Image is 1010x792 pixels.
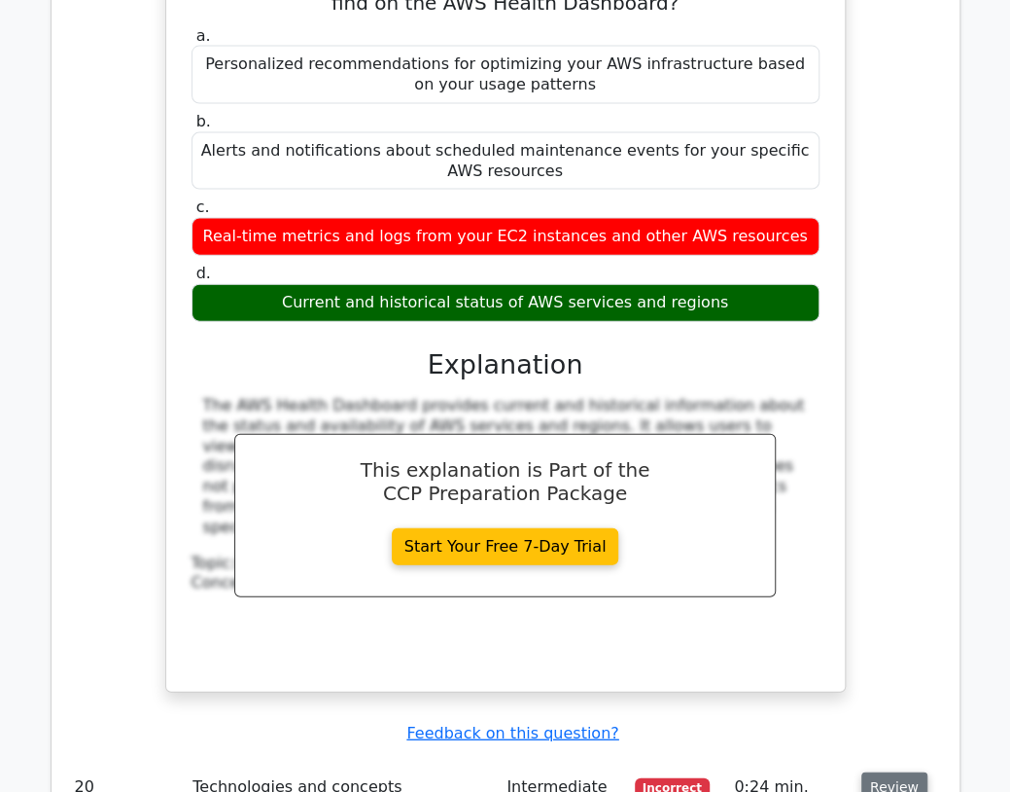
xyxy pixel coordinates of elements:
[192,132,819,191] div: Alerts and notifications about scheduled maintenance events for your specific AWS resources
[196,264,211,282] span: d.
[192,554,819,574] div: Topic:
[203,396,808,538] div: The AWS Health Dashboard provides current and historical information about the status and availab...
[406,724,618,742] a: Feedback on this question?
[196,112,211,130] span: b.
[192,573,819,594] div: Concept:
[196,26,211,45] span: a.
[192,218,819,256] div: Real-time metrics and logs from your EC2 instances and other AWS resources
[192,46,819,104] div: Personalized recommendations for optimizing your AWS infrastructure based on your usage patterns
[196,198,210,216] span: c.
[192,284,819,322] div: Current and historical status of AWS services and regions
[392,528,619,565] a: Start Your Free 7-Day Trial
[203,349,808,380] h3: Explanation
